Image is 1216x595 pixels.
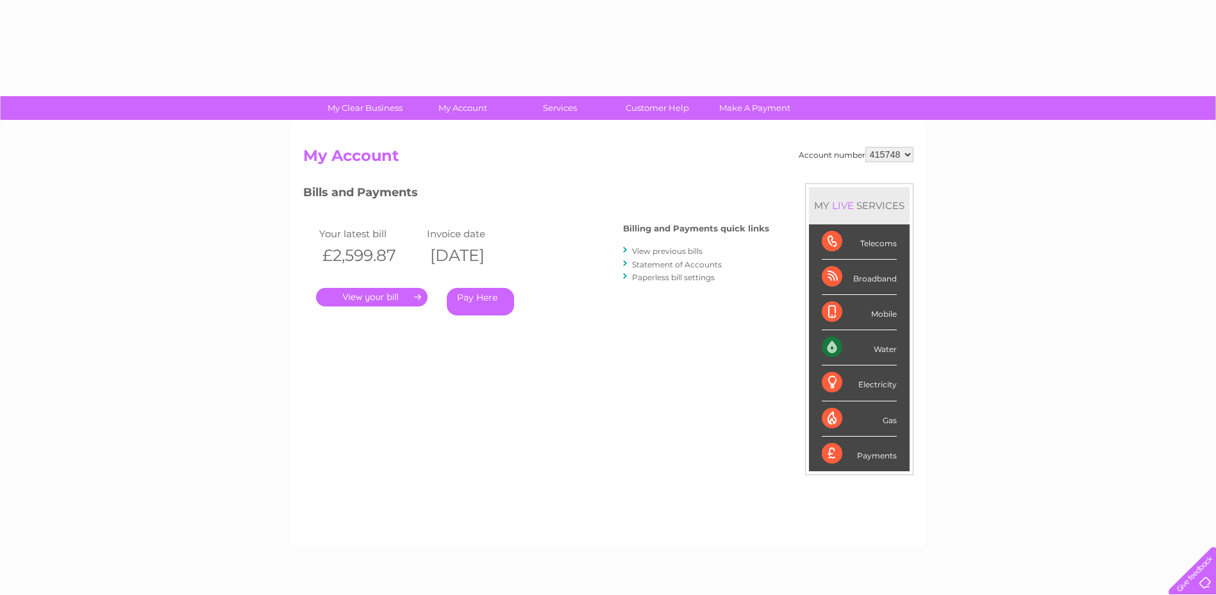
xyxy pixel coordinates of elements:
[623,224,769,233] h4: Billing and Payments quick links
[829,199,856,212] div: LIVE
[424,242,532,269] th: [DATE]
[410,96,515,120] a: My Account
[822,330,897,365] div: Water
[312,96,418,120] a: My Clear Business
[632,272,715,282] a: Paperless bill settings
[303,147,913,171] h2: My Account
[809,187,910,224] div: MY SERVICES
[424,225,532,242] td: Invoice date
[702,96,808,120] a: Make A Payment
[822,437,897,471] div: Payments
[316,225,424,242] td: Your latest bill
[303,183,769,206] h3: Bills and Payments
[604,96,710,120] a: Customer Help
[822,260,897,295] div: Broadband
[447,288,514,315] a: Pay Here
[632,260,722,269] a: Statement of Accounts
[799,147,913,162] div: Account number
[316,242,424,269] th: £2,599.87
[632,246,703,256] a: View previous bills
[822,365,897,401] div: Electricity
[822,401,897,437] div: Gas
[507,96,613,120] a: Services
[822,295,897,330] div: Mobile
[316,288,428,306] a: .
[822,224,897,260] div: Telecoms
